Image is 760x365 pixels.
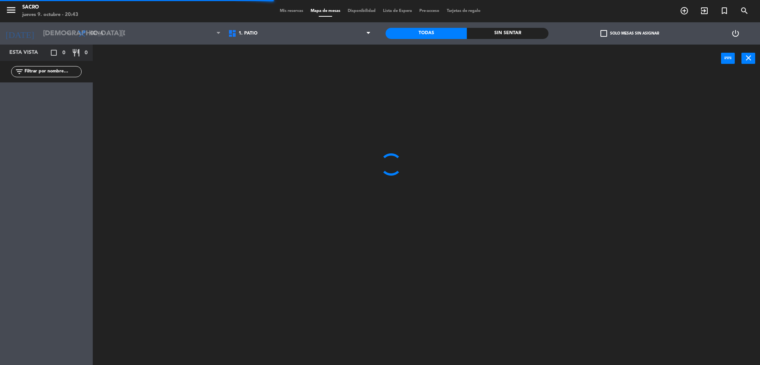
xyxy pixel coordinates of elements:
span: check_box_outline_blank [600,30,607,37]
span: Tarjetas de regalo [443,9,484,13]
div: Esta vista [4,48,53,57]
span: Lista de Espera [379,9,416,13]
span: Mis reservas [276,9,307,13]
i: power_settings_new [731,29,740,38]
i: power_input [724,53,733,62]
i: add_circle_outline [680,6,689,15]
i: menu [6,4,17,16]
span: Mapa de mesas [307,9,344,13]
div: Sacro [22,4,78,11]
i: arrow_drop_down [63,29,72,38]
i: restaurant [72,48,81,57]
i: search [740,6,749,15]
i: close [744,53,753,62]
button: menu [6,4,17,18]
span: 1. PATIO [239,31,258,36]
span: 0 [85,49,88,57]
i: turned_in_not [720,6,729,15]
span: Disponibilidad [344,9,379,13]
button: close [741,53,755,64]
span: 0 [62,49,65,57]
button: power_input [721,53,735,64]
i: exit_to_app [700,6,709,15]
span: Pre-acceso [416,9,443,13]
div: Todas [386,28,467,39]
i: filter_list [15,67,24,76]
span: Cena [90,31,103,36]
div: jueves 9. octubre - 20:43 [22,11,78,19]
div: Sin sentar [467,28,548,39]
label: Solo mesas sin asignar [600,30,659,37]
i: crop_square [49,48,58,57]
input: Filtrar por nombre... [24,68,81,76]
